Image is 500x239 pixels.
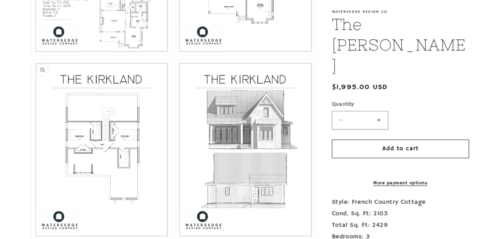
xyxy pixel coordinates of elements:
[332,9,469,14] p: Watersedge Design Co
[332,139,469,158] button: Add to cart
[332,14,469,76] h1: The [PERSON_NAME]
[332,100,469,108] label: Quantity
[332,82,388,93] span: $1,995.00 USD
[332,179,469,187] a: More payment options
